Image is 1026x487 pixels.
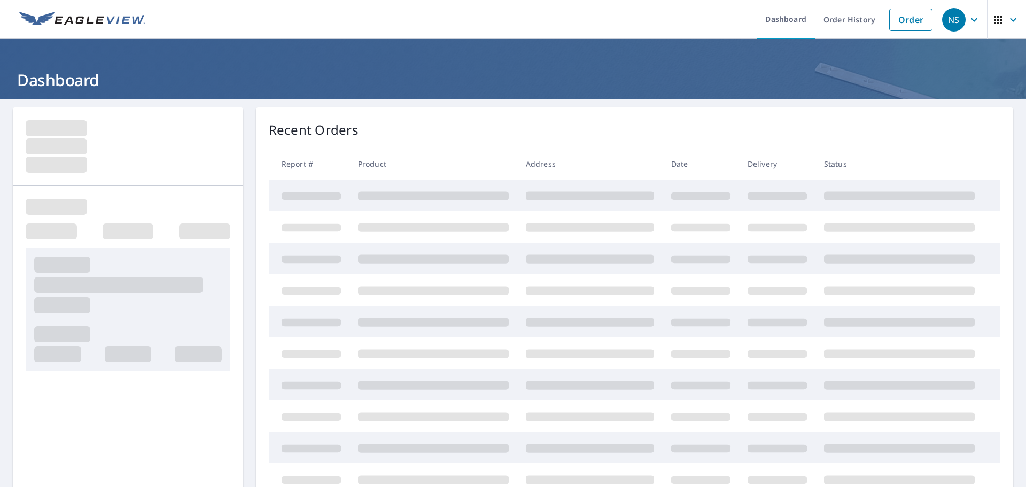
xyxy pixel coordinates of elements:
[739,148,815,180] th: Delivery
[13,69,1013,91] h1: Dashboard
[19,12,145,28] img: EV Logo
[889,9,932,31] a: Order
[942,8,966,32] div: NS
[269,120,359,140] p: Recent Orders
[517,148,663,180] th: Address
[815,148,983,180] th: Status
[269,148,349,180] th: Report #
[663,148,739,180] th: Date
[349,148,517,180] th: Product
